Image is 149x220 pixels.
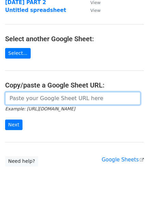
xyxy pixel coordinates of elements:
[5,156,38,167] a: Need help?
[90,8,101,13] small: View
[102,157,144,163] a: Google Sheets
[5,35,144,43] h4: Select another Google Sheet:
[5,7,66,13] a: Untitled spreadsheet
[5,92,140,105] input: Paste your Google Sheet URL here
[5,120,23,130] input: Next
[5,48,31,59] a: Select...
[84,7,101,13] a: View
[5,106,75,111] small: Example: [URL][DOMAIN_NAME]
[5,81,144,89] h4: Copy/paste a Google Sheet URL:
[115,187,149,220] iframe: Chat Widget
